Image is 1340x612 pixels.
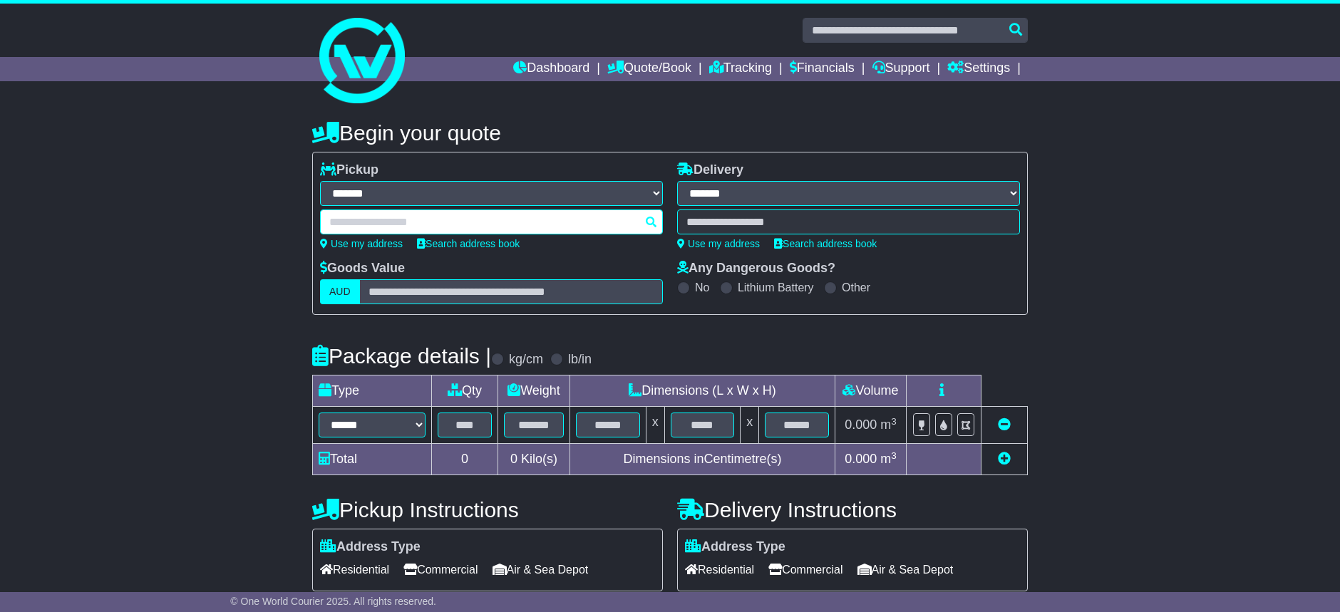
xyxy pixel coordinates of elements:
[845,452,877,466] span: 0.000
[312,121,1028,145] h4: Begin your quote
[768,559,842,581] span: Commercial
[845,417,877,432] span: 0.000
[880,452,897,466] span: m
[403,559,478,581] span: Commercial
[677,238,760,249] a: Use my address
[741,407,759,444] td: x
[607,57,691,81] a: Quote/Book
[709,57,772,81] a: Tracking
[498,375,570,407] td: Weight
[685,539,785,555] label: Address Type
[313,375,432,407] td: Type
[569,444,835,475] td: Dimensions in Centimetre(s)
[695,281,709,294] label: No
[998,452,1011,466] a: Add new item
[685,559,754,581] span: Residential
[320,559,389,581] span: Residential
[891,416,897,427] sup: 3
[510,452,517,466] span: 0
[677,261,835,276] label: Any Dangerous Goods?
[432,375,498,407] td: Qty
[857,559,954,581] span: Air & Sea Depot
[738,281,814,294] label: Lithium Battery
[320,261,405,276] label: Goods Value
[493,559,589,581] span: Air & Sea Depot
[509,352,543,368] label: kg/cm
[312,498,663,522] h4: Pickup Instructions
[513,57,589,81] a: Dashboard
[320,162,378,178] label: Pickup
[312,344,491,368] h4: Package details |
[432,444,498,475] td: 0
[677,498,1028,522] h4: Delivery Instructions
[313,444,432,475] td: Total
[230,596,436,607] span: © One World Courier 2025. All rights reserved.
[498,444,570,475] td: Kilo(s)
[947,57,1010,81] a: Settings
[569,375,835,407] td: Dimensions (L x W x H)
[646,407,664,444] td: x
[774,238,877,249] a: Search address book
[568,352,592,368] label: lb/in
[880,417,897,432] span: m
[998,417,1011,432] a: Remove this item
[842,281,870,294] label: Other
[790,57,855,81] a: Financials
[320,209,663,234] typeahead: Please provide city
[320,279,360,304] label: AUD
[835,375,906,407] td: Volume
[417,238,520,249] a: Search address book
[677,162,743,178] label: Delivery
[872,57,930,81] a: Support
[320,539,421,555] label: Address Type
[891,450,897,461] sup: 3
[320,238,403,249] a: Use my address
